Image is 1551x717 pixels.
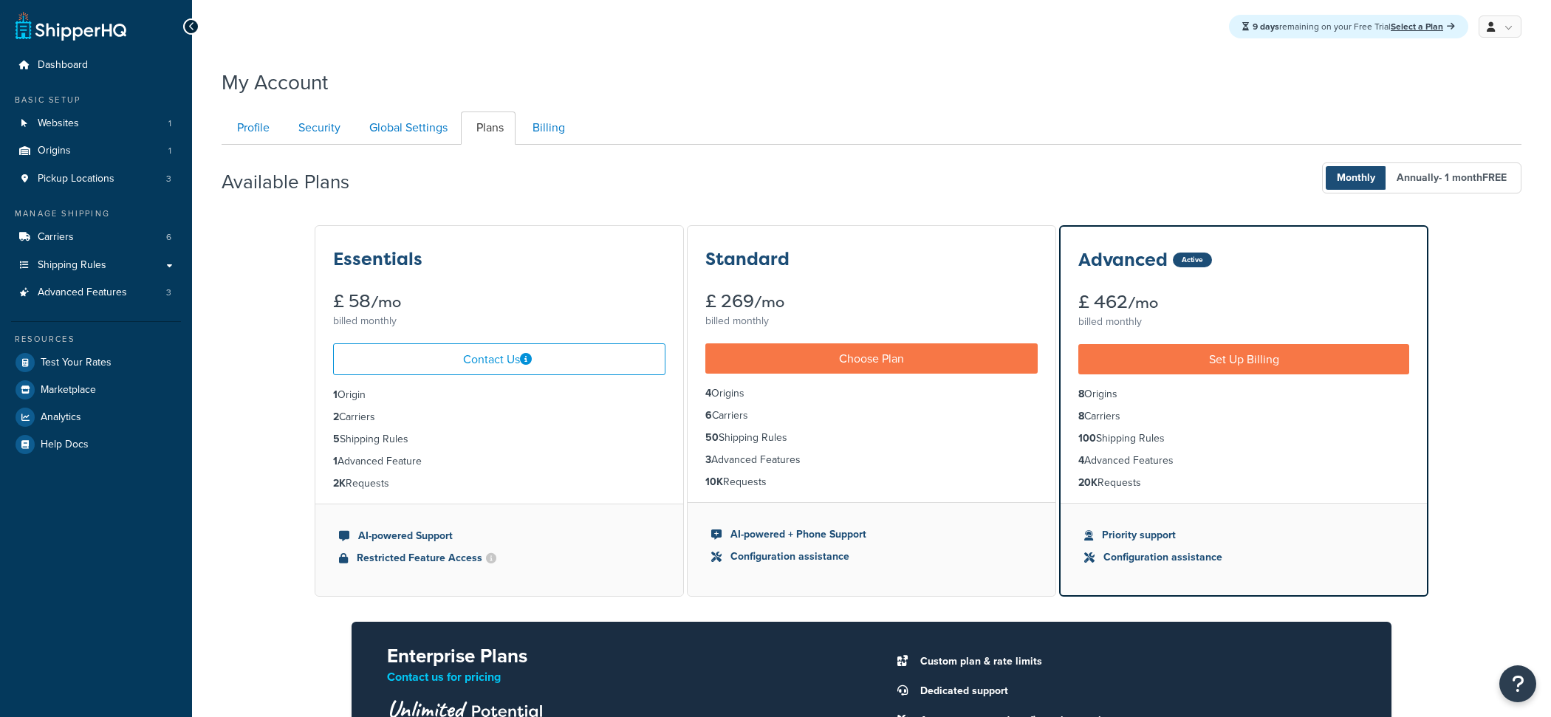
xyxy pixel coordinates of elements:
div: £ 269 [705,292,1038,311]
h3: Standard [705,250,790,269]
a: Origins 1 [11,137,181,165]
li: Advanced Feature [333,453,665,470]
strong: 4 [1078,453,1084,468]
h3: Essentials [333,250,422,269]
span: 3 [166,173,171,185]
strong: 4 [705,385,711,401]
span: Carriers [38,231,74,244]
strong: 1 [333,387,338,402]
li: Requests [1078,475,1409,491]
li: Origins [1078,386,1409,402]
a: Marketplace [11,377,181,403]
span: Shipping Rules [38,259,106,272]
a: Help Docs [11,431,181,458]
li: Advanced Features [1078,453,1409,469]
div: £ 58 [333,292,665,311]
li: Websites [11,110,181,137]
li: Origins [11,137,181,165]
li: Carriers [1078,408,1409,425]
li: Advanced Features [11,279,181,306]
span: 1 [168,145,171,157]
li: Requests [333,476,665,492]
li: Carriers [705,408,1038,424]
strong: 2 [333,409,339,425]
li: Shipping Rules [705,430,1038,446]
h2: Available Plans [222,171,372,193]
span: Annually [1386,166,1518,190]
strong: 3 [705,452,711,467]
a: Billing [517,112,577,145]
li: AI-powered + Phone Support [711,526,1032,543]
span: Websites [38,117,79,130]
a: Websites 1 [11,110,181,137]
li: Pickup Locations [11,165,181,193]
li: Carriers [333,409,665,425]
span: 3 [166,287,171,299]
div: billed monthly [705,311,1038,332]
li: AI-powered Support [339,528,660,544]
span: Pickup Locations [38,173,114,185]
strong: 9 days [1253,20,1279,33]
li: Custom plan & rate limits [913,651,1356,672]
button: Open Resource Center [1499,665,1536,702]
a: Plans [461,112,516,145]
strong: 8 [1078,386,1084,402]
strong: 100 [1078,430,1096,446]
span: Help Docs [41,439,89,451]
li: Origin [333,387,665,403]
li: Shipping Rules [333,431,665,447]
div: Resources [11,333,181,346]
span: 6 [166,231,171,244]
p: Contact us for pricing [387,667,848,687]
a: Analytics [11,404,181,430]
div: Basic Setup [11,94,181,106]
li: Dashboard [11,52,181,79]
span: Test Your Rates [41,357,112,369]
div: Manage Shipping [11,207,181,220]
strong: 50 [705,430,719,445]
li: Origins [705,385,1038,402]
div: billed monthly [333,311,665,332]
span: - 1 month [1439,170,1507,185]
li: Configuration assistance [711,549,1032,565]
a: Select a Plan [1391,20,1455,33]
div: £ 462 [1078,293,1409,312]
li: Advanced Features [705,452,1038,468]
a: ShipperHQ Home [16,11,126,41]
small: /mo [371,292,401,312]
strong: 10K [705,474,723,490]
a: Test Your Rates [11,349,181,376]
li: Shipping Rules [1078,430,1409,447]
li: Restricted Feature Access [339,550,660,566]
a: Pickup Locations 3 [11,165,181,193]
a: Profile [222,112,281,145]
li: Dedicated support [913,681,1356,701]
li: Requests [705,474,1038,490]
span: Dashboard [38,59,88,72]
a: Choose Plan [705,343,1038,374]
a: Carriers 6 [11,224,181,251]
a: Contact Us [333,343,665,375]
li: Carriers [11,224,181,251]
li: Configuration assistance [1084,549,1403,566]
strong: 5 [333,431,340,447]
span: Advanced Features [38,287,127,299]
h2: Enterprise Plans [387,645,848,667]
a: Set Up Billing [1078,344,1409,374]
strong: 8 [1078,408,1084,424]
span: Analytics [41,411,81,424]
h1: My Account [222,68,328,97]
span: Marketplace [41,384,96,397]
strong: 6 [705,408,712,423]
li: Priority support [1084,527,1403,543]
a: Advanced Features 3 [11,279,181,306]
h3: Advanced [1078,250,1168,270]
span: Monthly [1326,166,1386,190]
a: Shipping Rules [11,252,181,279]
strong: 1 [333,453,338,469]
span: Origins [38,145,71,157]
div: billed monthly [1078,312,1409,332]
